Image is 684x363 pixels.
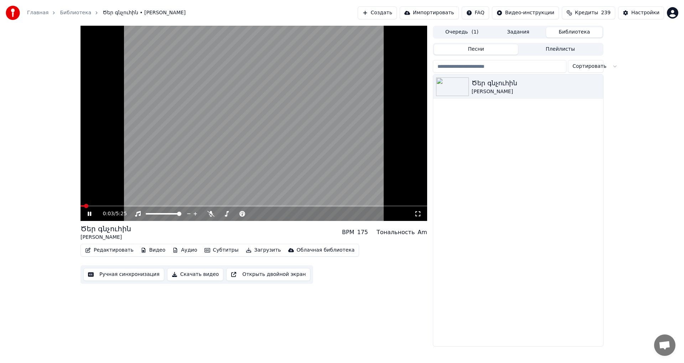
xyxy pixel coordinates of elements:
span: 5:25 [116,210,127,217]
span: 0:03 [103,210,114,217]
span: Сортировать [572,63,606,70]
div: Ծեր գնչուհին [472,78,600,88]
button: Задания [490,27,546,37]
button: Видео [138,245,169,255]
a: Библиотека [60,9,91,16]
button: Видео-инструкции [492,6,559,19]
button: Субтитры [202,245,242,255]
button: Скачать видео [167,268,224,281]
div: Am [418,228,427,237]
div: / [103,210,120,217]
span: ( 1 ) [471,29,478,36]
span: Кредиты [575,9,598,16]
button: FAQ [462,6,489,19]
button: Аудио [170,245,200,255]
button: Библиотека [546,27,602,37]
span: 239 [601,9,611,16]
button: Создать [358,6,397,19]
div: [PERSON_NAME] [81,234,131,241]
div: [PERSON_NAME] [472,88,600,95]
button: Очередь [434,27,490,37]
div: 175 [357,228,368,237]
div: Ծեր գնչուհին [81,224,131,234]
a: Главная [27,9,48,16]
button: Загрузить [243,245,284,255]
span: Ծեր գնչուհին • [PERSON_NAME] [103,9,186,16]
button: Ручная синхронизация [83,268,164,281]
div: BPM [342,228,354,237]
button: Редактировать [82,245,136,255]
div: Настройки [631,9,659,16]
div: Тональность [377,228,415,237]
div: Облачная библиотека [297,247,355,254]
button: Плейлисты [518,44,602,55]
a: Открытый чат [654,334,675,356]
button: Песни [434,44,518,55]
button: Кредиты239 [562,6,615,19]
nav: breadcrumb [27,9,186,16]
button: Открыть двойной экран [226,268,310,281]
img: youka [6,6,20,20]
button: Импортировать [400,6,459,19]
button: Настройки [618,6,664,19]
